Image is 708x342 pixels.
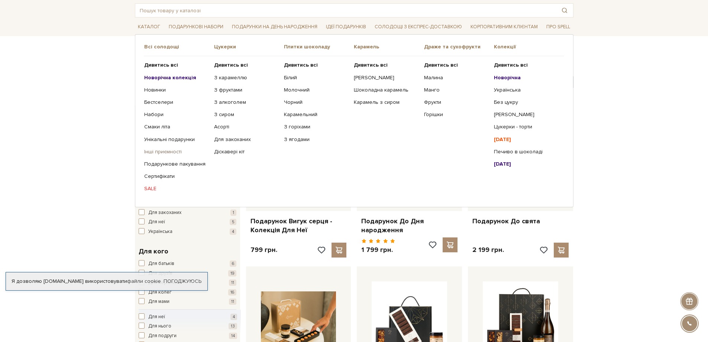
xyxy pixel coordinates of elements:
[228,289,236,295] span: 16
[135,21,163,33] a: Каталог
[144,62,178,68] b: Дивитись всі
[372,20,465,33] a: Солодощі з експрес-доставкою
[148,260,174,268] span: Для батьків
[139,323,237,330] button: Для нього 13
[424,74,488,81] a: Малина
[424,62,488,68] a: Дивитись всі
[214,44,284,50] span: Цукерки
[214,111,278,118] a: З сиром
[139,332,237,340] button: Для подруги 14
[494,136,558,143] a: [DATE]
[494,44,564,50] span: Колекції
[229,333,237,339] span: 14
[556,4,573,17] button: Пошук товару у каталозі
[148,313,165,321] span: Для неї
[144,136,208,143] a: Унікальні подарунки
[148,289,172,296] span: Для колег
[472,217,569,226] a: Подарунок До свята
[139,218,236,226] button: Для неї 5
[230,219,236,225] span: 5
[284,124,348,130] a: З горіхами
[284,99,348,106] a: Чорний
[139,228,236,236] button: Українська 4
[144,62,208,68] a: Дивитись всі
[214,124,278,130] a: Асорті
[361,246,395,254] p: 1 799 грн.
[284,74,348,81] a: Білий
[354,74,418,81] a: [PERSON_NAME]
[284,62,318,68] b: Дивитись всі
[494,161,511,167] b: [DATE]
[148,270,172,277] span: Для друзів
[229,323,237,329] span: 13
[214,99,278,106] a: З алкоголем
[144,161,208,167] a: Подарункове пакування
[214,62,248,68] b: Дивитись всі
[354,62,388,68] b: Дивитись всі
[424,44,494,50] span: Драже та сухофрукти
[148,228,172,236] span: Українська
[284,87,348,93] a: Молочний
[144,111,208,118] a: Набори
[148,209,181,217] span: Для закоханих
[424,99,488,106] a: Фрукти
[230,261,236,267] span: 6
[284,111,348,118] a: Карамельний
[494,111,558,118] a: [PERSON_NAME]
[164,278,201,285] a: Погоджуюсь
[230,210,236,216] span: 1
[284,136,348,143] a: З ягодами
[139,289,236,296] button: Для колег 16
[139,246,168,256] span: Для кого
[214,87,278,93] a: З фруктами
[468,21,541,33] a: Корпоративним клієнтам
[139,260,236,268] button: Для батьків 6
[148,298,169,306] span: Для мами
[148,218,165,226] span: Для неї
[144,44,214,50] span: Всі солодощі
[144,185,208,192] a: SALE
[139,298,236,306] button: Для мами 11
[144,74,208,81] a: Новорічна колекція
[139,270,236,277] button: Для друзів 19
[229,21,320,33] a: Подарунки на День народження
[424,111,488,118] a: Горішки
[494,136,511,143] b: [DATE]
[284,44,354,50] span: Плитки шоколаду
[214,62,278,68] a: Дивитись всі
[424,62,458,68] b: Дивитись всі
[494,148,558,155] a: Печиво в шоколаді
[228,270,236,277] span: 19
[6,278,207,285] div: Я дозволяю [DOMAIN_NAME] використовувати
[494,87,558,93] a: Українська
[229,279,236,286] span: 11
[214,74,278,81] a: З карамеллю
[494,62,558,68] a: Дивитись всі
[494,74,558,81] a: Новорічна
[354,44,424,50] span: Карамель
[494,74,521,81] b: Новорічна
[135,4,556,17] input: Пошук товару у каталозі
[354,87,418,93] a: Шоколадна карамель
[144,173,208,180] a: Сертифікати
[230,228,236,235] span: 4
[354,62,418,68] a: Дивитись всі
[127,278,161,284] a: файли cookie
[214,148,278,155] a: Діскавері кіт
[494,161,558,167] a: [DATE]
[148,323,171,330] span: Для нього
[424,87,488,93] a: Манго
[144,87,208,93] a: Новинки
[494,124,558,130] a: Цукерки - торти
[229,298,236,305] span: 11
[144,74,196,81] b: Новорічна колекція
[284,62,348,68] a: Дивитись всі
[214,136,278,143] a: Для закоханих
[354,99,418,106] a: Карамель з сиром
[139,313,237,321] button: Для неї 4
[494,99,558,106] a: Без цукру
[250,246,277,254] p: 799 грн.
[166,21,226,33] a: Подарункові набори
[139,209,236,217] button: Для закоханих 1
[494,62,528,68] b: Дивитись всі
